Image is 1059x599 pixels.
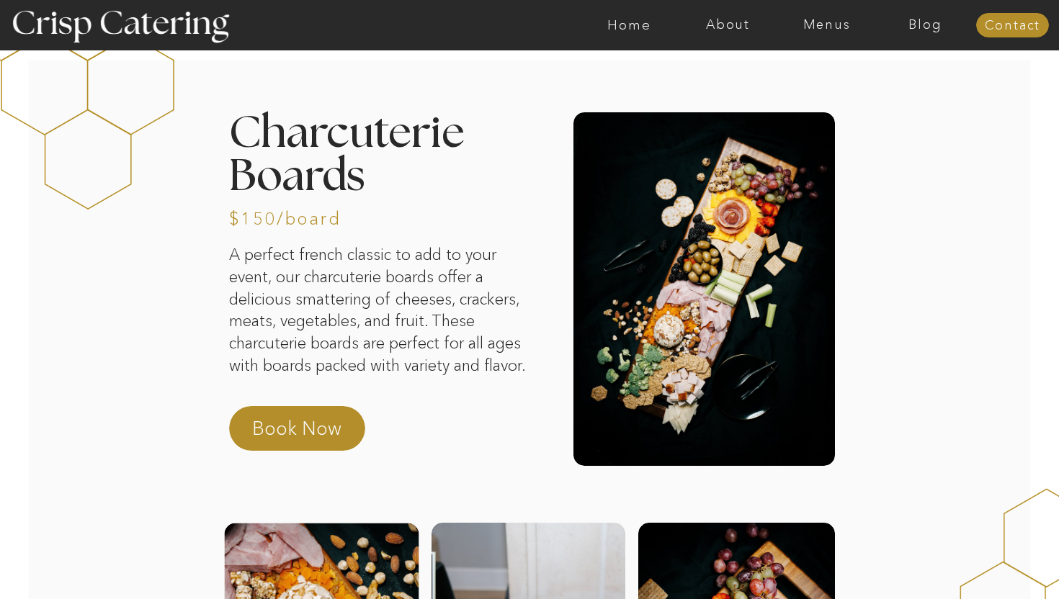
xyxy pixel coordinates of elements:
[679,18,777,32] a: About
[252,415,379,450] a: Book Now
[876,18,975,32] a: Blog
[777,18,876,32] a: Menus
[229,210,311,224] h3: $150/board
[976,19,1049,33] a: Contact
[915,527,1059,599] iframe: podium webchat widget bubble
[814,372,1059,545] iframe: podium webchat widget prompt
[229,112,567,150] h2: Charcuterie Boards
[229,244,532,394] p: A perfect french classic to add to your event, our charcuterie boards offer a delicious smatterin...
[580,18,679,32] a: Home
